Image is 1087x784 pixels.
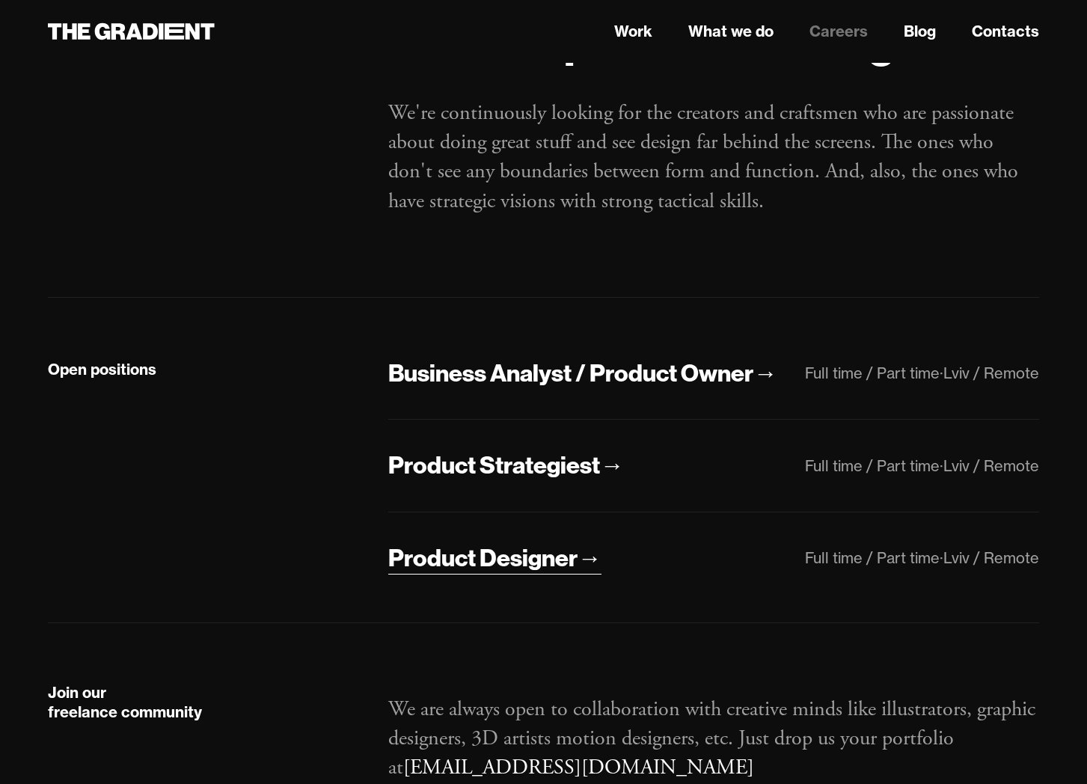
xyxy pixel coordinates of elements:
[688,20,774,43] a: What we do
[943,548,1039,567] div: Lviv / Remote
[48,360,156,379] strong: Open positions
[940,548,943,567] div: ·
[940,364,943,382] div: ·
[940,456,943,475] div: ·
[809,20,868,43] a: Careers
[943,364,1039,382] div: Lviv / Remote
[805,364,940,382] div: Full time / Part time
[388,358,777,390] a: Business Analyst / Product Owner→
[753,358,777,389] div: →
[388,99,1039,216] p: We're continuously looking for the creators and craftsmen who are passionate about doing great st...
[578,542,601,574] div: →
[972,20,1039,43] a: Contacts
[614,20,652,43] a: Work
[388,695,1039,783] p: We are always open to collaboration with creative minds like illustrators, graphic designers, 3D ...
[904,20,936,43] a: Blog
[388,542,578,574] div: Product Designer
[388,450,600,481] div: Product Strategiest
[388,358,753,389] div: Business Analyst / Product Owner
[600,450,624,481] div: →
[388,542,601,575] a: Product Designer→
[388,450,624,482] a: Product Strategiest→
[48,683,202,721] strong: Join our freelance community
[805,456,940,475] div: Full time / Part time
[403,754,754,781] a: [EMAIL_ADDRESS][DOMAIN_NAME]
[943,456,1039,475] div: Lviv / Remote
[805,548,940,567] div: Full time / Part time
